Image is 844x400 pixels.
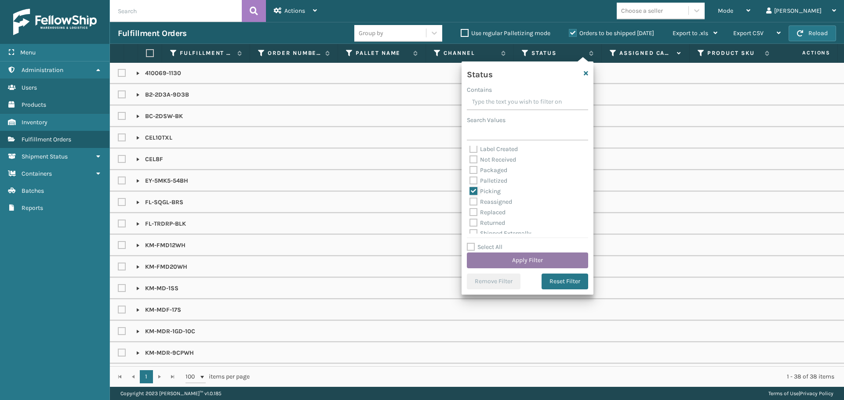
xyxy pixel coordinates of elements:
[469,156,516,163] label: Not Received
[467,115,506,125] label: Search Values
[707,49,760,57] label: Product SKU
[136,220,186,228] p: FL-TRDRP-BLK
[469,166,507,174] label: Packaged
[467,252,588,268] button: Apply Filter
[136,306,181,314] p: KM-MDF-17S
[569,29,654,37] label: Orders to be shipped [DATE]
[22,66,63,74] span: Administration
[768,387,833,400] div: |
[140,370,153,383] a: 1
[469,219,505,227] label: Returned
[136,90,189,99] p: B2-2D3A-9D3B
[136,241,186,250] p: KM-FMD12WH
[467,67,492,80] h4: Status
[186,370,250,383] span: items per page
[22,119,47,126] span: Inventory
[136,177,188,185] p: EY-5MK5-54BH
[789,25,836,41] button: Reload
[800,390,833,396] a: Privacy Policy
[469,230,531,237] label: Shipped Externally
[359,29,383,38] div: Group by
[469,177,507,184] label: Palletized
[180,49,233,57] label: Fulfillment Order Id
[22,187,44,195] span: Batches
[268,49,321,57] label: Order Number
[775,46,836,60] span: Actions
[22,136,71,143] span: Fulfillment Orders
[467,243,502,251] label: Select All
[136,349,194,357] p: KM-MDR-9CPWH
[22,204,43,212] span: Reports
[619,49,673,57] label: Assigned Carrier Service
[673,29,708,37] span: Export to .xls
[13,9,97,35] img: logo
[356,49,409,57] label: Pallet Name
[262,372,834,381] div: 1 - 38 of 38 items
[469,145,518,153] label: Label Created
[718,7,733,14] span: Mode
[531,49,585,57] label: Status
[22,101,46,108] span: Products
[467,274,520,289] button: Remove Filter
[542,274,588,289] button: Reset Filter
[733,29,764,37] span: Export CSV
[136,263,187,271] p: KM-FMD20WH
[467,94,588,110] input: Type the text you wish to filter on
[136,155,163,164] p: CEL8F
[118,28,186,39] h3: Fulfillment Orders
[461,29,550,37] label: Use regular Palletizing mode
[444,49,497,57] label: Channel
[186,372,199,381] span: 100
[136,133,172,142] p: CEL10TXL
[136,198,183,207] p: FL-SQGL-BRS
[136,284,178,293] p: KM-MD-1SS
[469,187,501,195] label: Picking
[284,7,305,14] span: Actions
[22,84,37,91] span: Users
[467,85,492,94] label: Contains
[768,390,799,396] a: Terms of Use
[22,153,68,160] span: Shipment Status
[469,209,506,216] label: Replaced
[136,69,181,78] p: 410069-1130
[120,387,222,400] p: Copyright 2023 [PERSON_NAME]™ v 1.0.185
[20,49,36,56] span: Menu
[22,170,52,177] span: Containers
[136,112,183,121] p: BC-2DSW-BK
[621,6,663,15] div: Choose a seller
[136,327,195,336] p: KM-MDR-1GD-10C
[469,198,512,205] label: Reassigned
